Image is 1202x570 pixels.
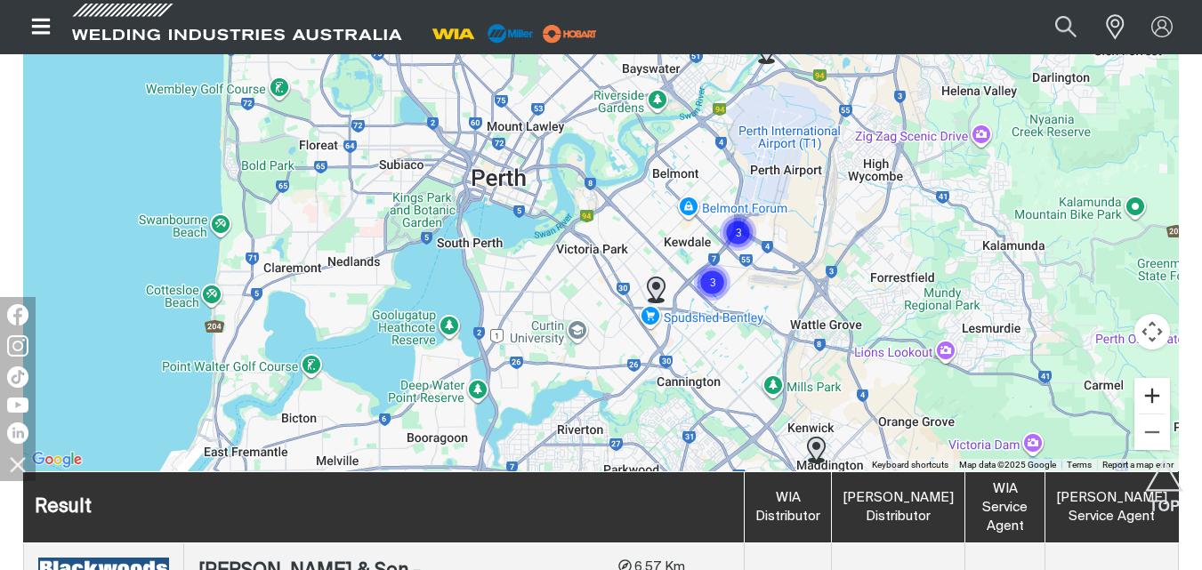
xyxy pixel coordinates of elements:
[745,471,832,542] th: WIA Distributor
[965,471,1045,542] th: WIA Service Agent
[24,471,745,542] th: Result
[832,471,965,542] th: [PERSON_NAME] Distributor
[959,460,1056,470] span: Map data ©2025 Google
[718,213,758,253] div: Cluster of 3 markers
[7,335,28,357] img: Instagram
[28,448,86,471] img: Google
[7,422,28,444] img: LinkedIn
[1134,414,1170,450] button: Zoom out
[1144,459,1184,499] button: Scroll to top
[692,262,732,302] div: Cluster of 3 markers
[7,397,28,413] img: YouTube
[1045,471,1179,542] th: [PERSON_NAME] Service Agent
[28,448,86,471] a: Open this area in Google Maps (opens a new window)
[537,20,602,47] img: miller
[872,459,948,471] button: Keyboard shortcuts
[537,27,602,40] a: miller
[1134,378,1170,413] button: Zoom in
[1036,7,1096,47] button: Search products
[1134,314,1170,349] button: Map camera controls
[1102,460,1174,470] a: Report a map error
[7,304,28,325] img: Facebook
[3,449,33,479] img: hide socials
[1013,7,1096,47] input: Product name or item number...
[1067,460,1092,470] a: Terms
[7,366,28,388] img: TikTok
